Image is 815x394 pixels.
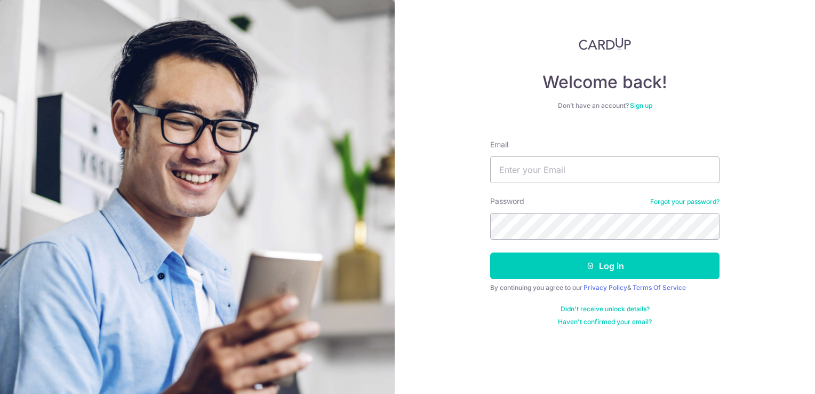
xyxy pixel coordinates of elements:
a: Sign up [630,101,652,109]
a: Didn't receive unlock details? [561,305,650,313]
a: Terms Of Service [633,283,686,291]
a: Forgot your password? [650,198,720,206]
label: Password [490,196,524,207]
img: CardUp Logo [579,37,631,50]
a: Haven't confirmed your email? [558,318,652,326]
a: Privacy Policy [584,283,627,291]
div: By continuing you agree to our & [490,283,720,292]
button: Log in [490,253,720,279]
label: Email [490,139,508,150]
div: Don’t have an account? [490,101,720,110]
input: Enter your Email [490,156,720,183]
h4: Welcome back! [490,72,720,93]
